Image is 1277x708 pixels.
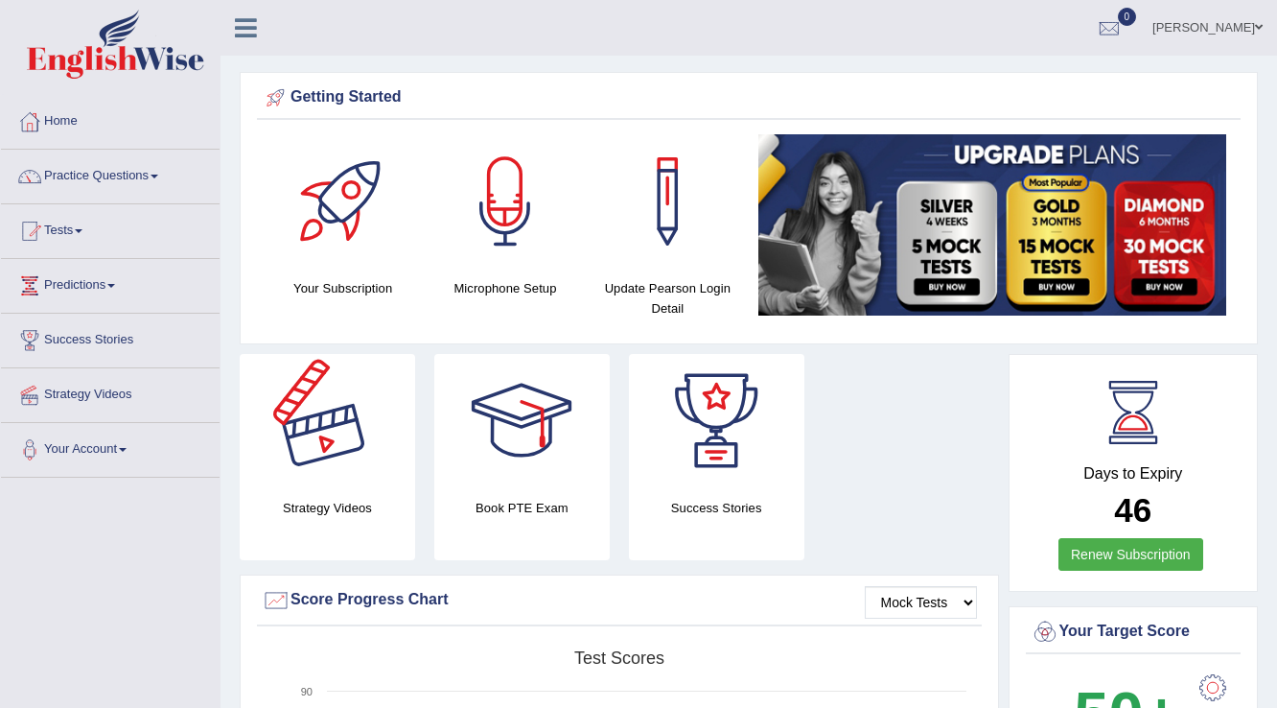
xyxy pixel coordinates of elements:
[1,368,220,416] a: Strategy Videos
[301,686,313,697] text: 90
[434,498,610,518] h4: Book PTE Exam
[240,498,415,518] h4: Strategy Videos
[262,586,977,615] div: Score Progress Chart
[433,278,576,298] h4: Microphone Setup
[1031,465,1237,483] h4: Days to Expiry
[1114,491,1151,529] b: 46
[629,498,804,518] h4: Success Stories
[1,95,220,143] a: Home
[574,649,664,668] tspan: Test scores
[1031,618,1237,647] div: Your Target Score
[596,278,739,319] h4: Update Pearson Login Detail
[1,423,220,471] a: Your Account
[1,150,220,198] a: Practice Questions
[1,259,220,307] a: Predictions
[1118,8,1137,26] span: 0
[262,83,1236,112] div: Getting Started
[1,314,220,362] a: Success Stories
[271,278,414,298] h4: Your Subscription
[758,134,1226,316] img: small5.jpg
[1,204,220,252] a: Tests
[1058,538,1203,571] a: Renew Subscription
